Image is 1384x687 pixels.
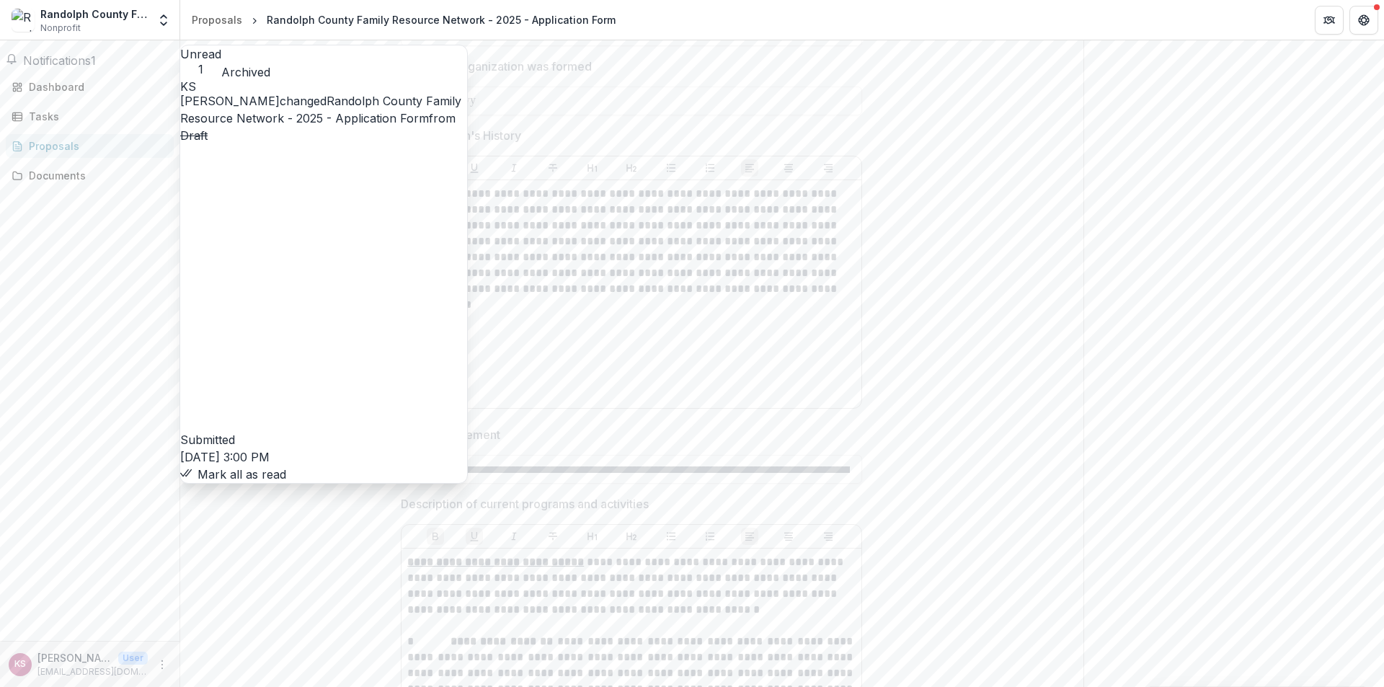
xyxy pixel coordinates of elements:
[29,138,162,154] div: Proposals
[180,81,467,92] div: Karina Shreve
[662,528,680,545] button: Bullet List
[741,159,758,177] button: Align Left
[401,495,649,513] p: Description of current programs and activities
[6,75,174,99] a: Dashboard
[623,528,640,545] button: Heading 2
[40,22,81,35] span: Nonprofit
[505,159,523,177] button: Italicize
[91,53,96,68] span: 1
[180,94,280,108] span: [PERSON_NAME]
[37,650,112,665] p: [PERSON_NAME]
[780,159,797,177] button: Align Center
[192,12,242,27] div: Proposals
[180,448,467,466] p: [DATE] 3:00 PM
[154,656,171,673] button: More
[1349,6,1378,35] button: Get Help
[623,159,640,177] button: Heading 2
[820,159,837,177] button: Align Right
[221,63,270,81] button: Archived
[267,12,616,27] div: Randolph County Family Resource Network - 2025 - Application Form
[466,159,483,177] button: Underline
[662,159,680,177] button: Bullet List
[466,528,483,545] button: Underline
[29,168,162,183] div: Documents
[37,665,148,678] p: [EMAIL_ADDRESS][DOMAIN_NAME]
[14,660,26,669] div: Karina Shreve
[544,528,562,545] button: Strike
[6,52,96,69] button: Notifications1
[544,159,562,177] button: Strike
[1315,6,1344,35] button: Partners
[186,9,248,30] a: Proposals
[154,6,174,35] button: Open entity switcher
[6,105,174,128] a: Tasks
[180,92,467,448] p: changed from
[701,159,719,177] button: Ordered List
[741,528,758,545] button: Align Left
[180,63,221,76] span: 1
[180,45,221,76] button: Unread
[12,9,35,32] img: Randolph County Family Resource Network
[6,164,174,187] a: Documents
[29,109,162,124] div: Tasks
[186,9,621,30] nav: breadcrumb
[29,79,162,94] div: Dashboard
[180,433,235,447] span: Submitted
[401,58,592,75] p: Date your organization was formed
[820,528,837,545] button: Align Right
[584,159,601,177] button: Heading 1
[180,128,208,143] s: Draft
[584,528,601,545] button: Heading 1
[23,53,91,68] span: Notifications
[427,528,444,545] button: Bold
[40,6,148,22] div: Randolph County Family Resource Network
[505,528,523,545] button: Italicize
[6,134,174,158] a: Proposals
[118,652,148,665] p: User
[180,466,286,483] button: Mark all as read
[780,528,797,545] button: Align Center
[701,528,719,545] button: Ordered List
